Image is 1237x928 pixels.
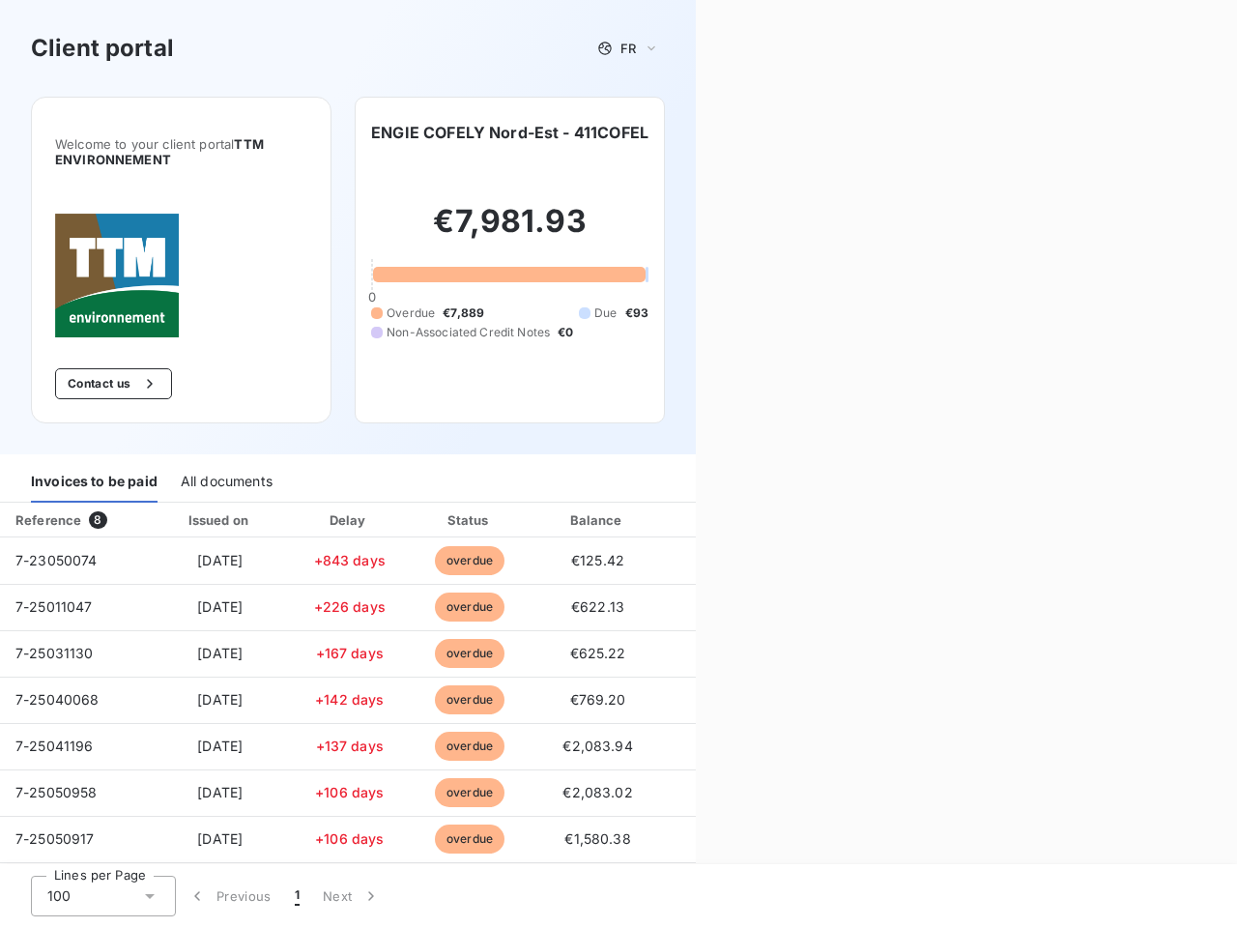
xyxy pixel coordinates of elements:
span: €625.22 [570,645,626,661]
span: Welcome to your client portal [55,136,307,167]
span: overdue [435,593,504,622]
span: +137 days [316,738,384,754]
button: Contact us [55,368,172,399]
span: €7,889 [443,304,484,322]
span: 0 [368,289,376,304]
span: 7-23050074 [15,552,98,568]
span: Non-Associated Credit Notes [387,324,550,341]
span: €1,580.38 [564,830,630,847]
span: €2,083.02 [562,784,632,800]
span: €93 [625,304,648,322]
span: 7-25050958 [15,784,98,800]
h2: €7,981.93 [371,202,648,260]
button: Previous [176,876,283,916]
span: €769.20 [570,691,626,708]
span: 7-25011047 [15,598,93,615]
h3: Client portal [31,31,174,66]
span: [DATE] [197,691,243,708]
span: Overdue [387,304,435,322]
div: Balance [535,510,661,530]
span: [DATE] [197,830,243,847]
span: 7-25040068 [15,691,100,708]
div: All documents [181,462,273,503]
span: +226 days [314,598,386,615]
div: Reference [15,512,81,528]
button: Next [311,876,392,916]
div: Delay [295,510,405,530]
div: Invoices to be paid [31,462,158,503]
span: FR [620,41,636,56]
div: PDF [669,510,766,530]
span: overdue [435,778,504,807]
span: overdue [435,685,504,714]
span: [DATE] [197,784,243,800]
span: [DATE] [197,738,243,754]
span: 8 [89,511,106,529]
span: overdue [435,546,504,575]
span: +106 days [315,830,384,847]
span: €2,083.94 [562,738,632,754]
div: Status [413,510,528,530]
span: overdue [435,732,504,761]
span: +167 days [316,645,384,661]
span: overdue [435,825,504,854]
span: TTM ENVIRONNEMENT [55,136,264,167]
span: Due [594,304,617,322]
span: 7-25041196 [15,738,94,754]
span: [DATE] [197,645,243,661]
span: €125.42 [571,552,624,568]
span: overdue [435,639,504,668]
span: 7-25050917 [15,830,95,847]
button: 1 [283,876,311,916]
img: Company logo [55,214,179,337]
span: 1 [295,886,300,906]
span: +106 days [315,784,384,800]
span: €0 [558,324,573,341]
div: Issued on [154,510,287,530]
span: +142 days [315,691,384,708]
span: [DATE] [197,552,243,568]
span: +843 days [314,552,386,568]
span: [DATE] [197,598,243,615]
span: 100 [47,886,71,906]
span: 7-25031130 [15,645,94,661]
h6: ENGIE COFELY Nord-Est - 411COFEL [371,121,648,144]
span: €622.13 [571,598,624,615]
